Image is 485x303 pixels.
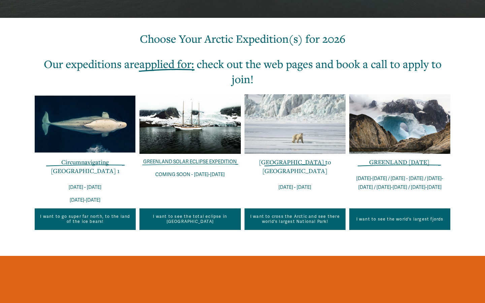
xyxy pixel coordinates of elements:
[245,183,346,192] p: [DATE] - [DATE]
[259,158,331,175] a: [GEOGRAPHIC_DATA] to [GEOGRAPHIC_DATA]
[349,208,450,230] a: I want to see the world's largest fjords
[245,208,346,230] a: I want to cross the Arctic and see there world's largest National Park!
[51,158,120,175] a: Circumnavigating [GEOGRAPHIC_DATA] 1
[139,170,240,179] p: COMING SOON - [DATE]-[DATE]
[35,31,451,46] h2: Choose Your Arctic Expedition(s) for 2026
[139,57,191,71] span: applied for
[35,208,136,230] a: I want to go super far north, to the land of the ice bears!
[35,56,451,87] h2: Our expeditions are : check out the web pages and book a call to apply to join!
[139,208,240,230] a: I want to see the total eclipse in [GEOGRAPHIC_DATA]
[349,174,450,192] p: [DATE]-[DATE] / [DATE] - [DATE] / [DATE]-[DATE] / [DATE]-[DATE] / [DATE]-[DATE]
[35,196,136,205] p: [DATE]-[DATE]
[35,183,136,192] p: [DATE] - [DATE]
[143,159,237,165] a: GREENLAND SOLAR ECLIPSE EXPEDITION
[369,158,429,166] a: GREENLAND [DATE]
